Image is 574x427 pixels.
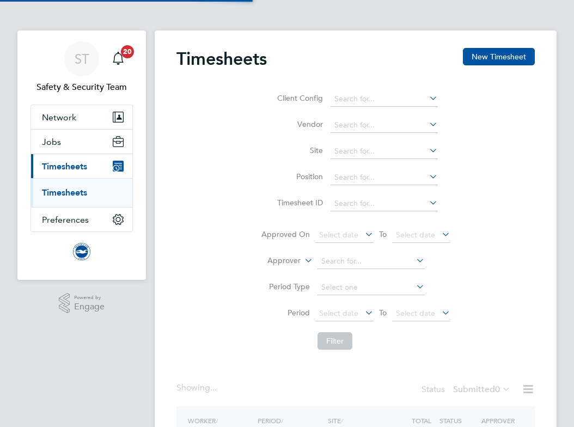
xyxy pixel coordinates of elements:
span: Powered by [74,293,105,302]
span: Timesheets [42,161,87,172]
label: Period Type [261,282,310,291]
button: Jobs [31,130,132,154]
span: Engage [74,302,105,312]
input: Search for... [317,254,425,269]
label: Approved On [261,229,310,239]
label: Approver [252,255,301,266]
span: Safety & Security Team [30,81,133,94]
span: Jobs [42,137,61,147]
a: 20 [107,41,129,76]
span: Select date [396,308,435,318]
input: Search for... [331,196,438,211]
div: Status [422,382,513,398]
label: Timesheet ID [274,198,323,208]
button: Network [31,105,132,129]
span: 0 [495,384,500,395]
button: New Timesheet [463,48,535,65]
span: To [376,227,390,241]
span: Select date [319,230,358,240]
a: Powered byEngage [59,293,105,314]
h2: Timesheets [176,48,267,70]
a: Go to home page [30,243,133,260]
button: Filter [317,332,352,350]
input: Search for... [331,118,438,133]
input: Search for... [331,144,438,159]
span: Select date [319,308,358,318]
label: Period [261,308,310,318]
input: Search for... [331,91,438,107]
span: To [376,306,390,320]
span: ... [210,382,217,393]
span: Select date [396,230,435,240]
label: Client Config [274,93,323,103]
span: 20 [121,45,134,58]
div: Showing [176,382,219,394]
label: Submitted [453,384,511,395]
span: Network [42,112,76,123]
a: STSafety & Security Team [30,41,133,94]
span: Preferences [42,215,89,225]
button: Preferences [31,208,132,231]
button: Timesheets [31,154,132,178]
div: Timesheets [31,178,132,207]
input: Select one [317,280,425,295]
span: ST [75,52,89,66]
a: Timesheets [42,187,87,198]
label: Vendor [274,119,323,129]
img: brightonandhovealbion-logo-retina.png [73,243,90,260]
label: Site [274,145,323,155]
label: Position [274,172,323,181]
input: Search for... [331,170,438,185]
nav: Main navigation [17,30,146,280]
